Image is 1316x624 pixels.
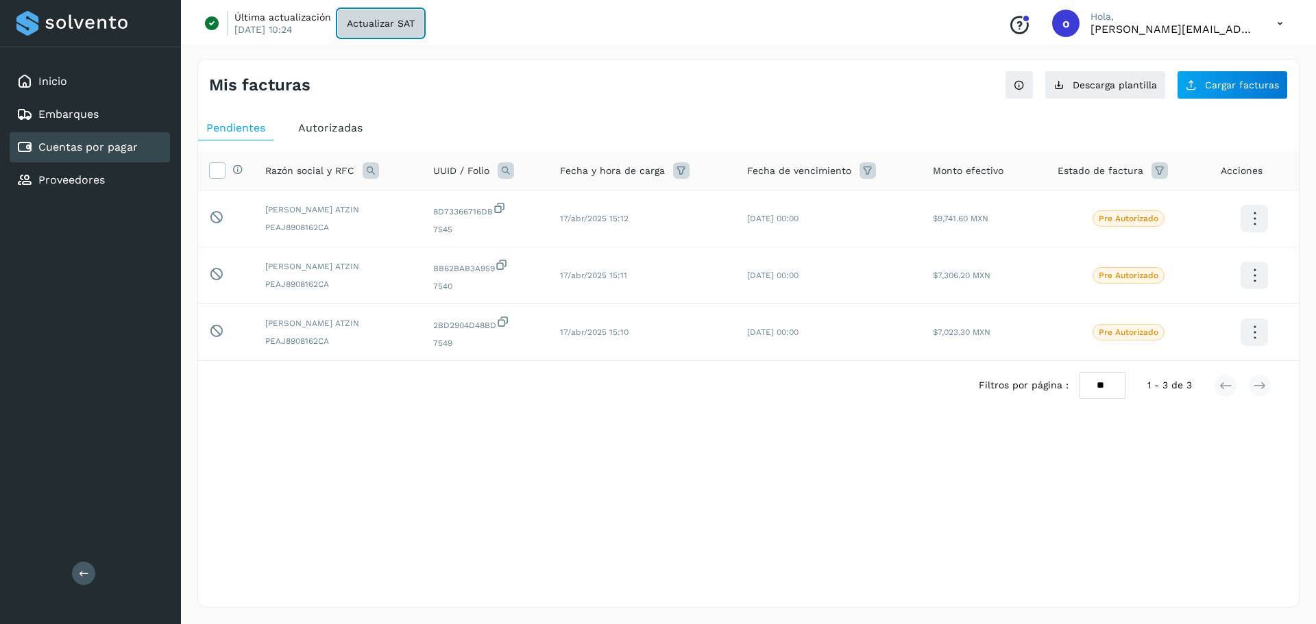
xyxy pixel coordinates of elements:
[933,214,988,223] span: $9,741.60 MXN
[1090,23,1255,36] p: obed.perez@clcsolutions.com.mx
[10,66,170,97] div: Inicio
[10,99,170,129] div: Embarques
[265,260,411,273] span: [PERSON_NAME] ATZIN
[560,327,629,337] span: 17/abr/2025 15:10
[338,10,424,37] button: Actualizar SAT
[1221,164,1263,178] span: Acciones
[298,121,363,134] span: Autorizadas
[1099,271,1158,280] p: Pre Autorizado
[206,121,265,134] span: Pendientes
[560,214,629,223] span: 17/abr/2025 15:12
[933,164,1003,178] span: Monto efectivo
[38,108,99,121] a: Embarques
[1090,11,1255,23] p: Hola,
[933,327,990,337] span: $7,023.30 MXN
[265,221,411,234] span: PEAJ8908162CA
[10,165,170,195] div: Proveedores
[747,271,799,280] span: [DATE] 00:00
[433,201,538,218] span: 8D73366716DB
[265,203,411,216] span: [PERSON_NAME] ATZIN
[433,164,489,178] span: UUID / Folio
[1177,71,1288,99] button: Cargar facturas
[347,18,415,28] span: Actualizar SAT
[10,132,170,162] div: Cuentas por pagar
[38,140,138,153] a: Cuentas por pagar
[747,164,851,178] span: Fecha de vencimiento
[433,315,538,332] span: 2BD2904D48BD
[1099,214,1158,223] p: Pre Autorizado
[265,164,354,178] span: Razón social y RFC
[433,223,538,236] span: 7545
[979,378,1069,392] span: Filtros por página :
[38,75,67,88] a: Inicio
[747,327,799,337] span: [DATE] 00:00
[265,317,411,329] span: [PERSON_NAME] ATZIN
[1045,71,1166,99] button: Descarga plantilla
[265,278,411,290] span: PEAJ8908162CA
[234,23,293,36] p: [DATE] 10:24
[1205,80,1279,90] span: Cargar facturas
[1099,327,1158,337] p: Pre Autorizado
[1147,378,1192,392] span: 1 - 3 de 3
[265,335,411,347] span: PEAJ8908162CA
[560,164,665,178] span: Fecha y hora de carga
[433,337,538,349] span: 7549
[234,11,331,23] p: Última actualización
[747,214,799,223] span: [DATE] 00:00
[433,280,538,292] span: 7540
[38,173,105,186] a: Proveedores
[933,271,990,280] span: $7,306.20 MXN
[1073,80,1157,90] span: Descarga plantilla
[560,271,627,280] span: 17/abr/2025 15:11
[209,75,310,95] h4: Mis facturas
[433,258,538,275] span: BB62BAB3A959
[1058,164,1143,178] span: Estado de factura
